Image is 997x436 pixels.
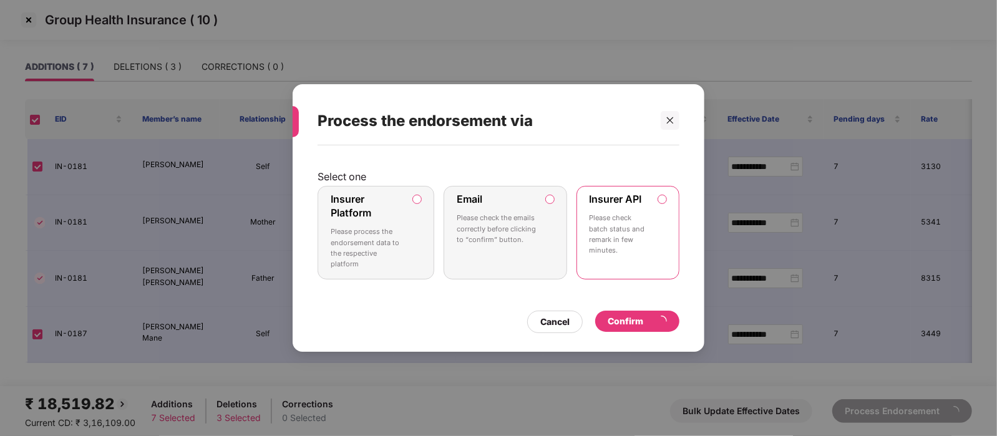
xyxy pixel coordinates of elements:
input: Insurer APIPlease check batch status and remark in few minutes. [658,195,666,203]
div: Process the endorsement via [318,97,649,145]
p: Please check the emails correctly before clicking to “confirm” button. [457,213,537,245]
div: Cancel [540,315,570,329]
span: loading [655,316,668,328]
input: EmailPlease check the emails correctly before clicking to “confirm” button. [546,195,554,203]
div: Confirm [608,314,667,328]
label: Insurer Platform [331,193,371,219]
p: Please process the endorsement data to the respective platform [331,226,404,269]
span: close [666,116,674,125]
p: Please check batch status and remark in few minutes. [590,213,649,256]
label: Email [457,193,482,205]
label: Insurer API [590,193,642,205]
p: Select one [318,170,679,183]
input: Insurer PlatformPlease process the endorsement data to the respective platform [413,195,421,203]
